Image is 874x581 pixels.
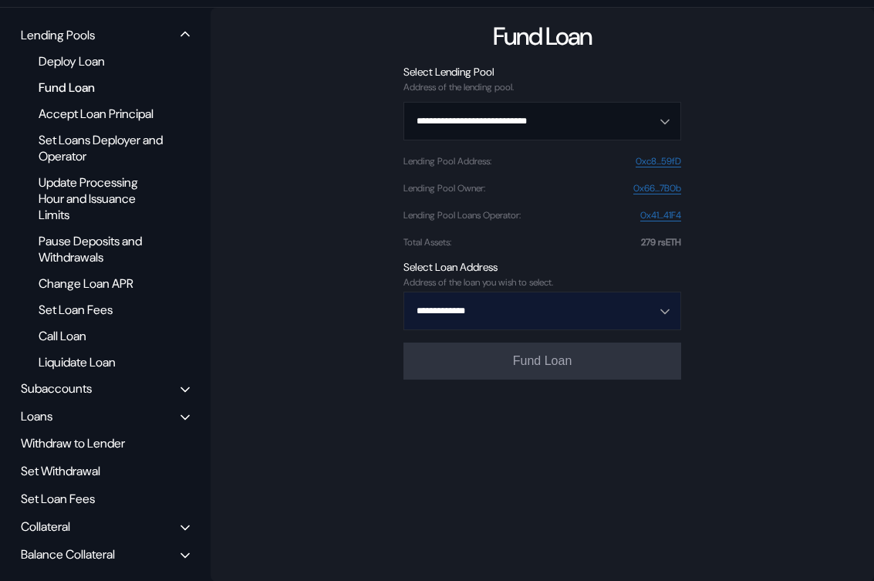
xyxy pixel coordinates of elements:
a: 0x41...41F4 [640,210,681,221]
div: Update Processing Hour and Issuance Limits [31,172,170,225]
div: Fund Loan [31,77,170,98]
div: Total Assets : [403,237,451,248]
div: Lending Pool Address : [403,156,491,167]
button: Fund Loan [403,343,681,380]
div: Address of the lending pool. [403,82,681,93]
div: Accept Loan Principal [31,103,170,124]
button: Open menu [403,292,681,330]
div: Deploy Loan [31,51,170,72]
div: Liquidate Loan [31,352,170,373]
div: Set Loan Fees [31,299,170,320]
div: Set Withdrawal [15,459,195,483]
div: Lending Pool Owner : [403,183,485,194]
div: Balance Collateral [21,546,115,562]
a: 0xc8...59fD [636,156,681,167]
div: 279 rsETH [641,237,681,248]
div: Select Loan Address [403,260,681,274]
div: Subaccounts [21,380,92,397]
div: Pause Deposits and Withdrawals [31,231,170,268]
div: Fund Loan [493,20,592,52]
div: Change Loan APR [31,273,170,294]
div: Call Loan [31,326,170,346]
a: 0x66...7B0b [633,183,681,194]
div: Lending Pool Loans Operator : [403,210,521,221]
div: Withdraw to Lender [15,431,195,455]
div: Loans [21,408,52,424]
div: Set Loans Deployer and Operator [31,130,170,167]
button: Open menu [403,102,681,140]
div: Collateral [21,519,70,535]
div: Address of the loan you wish to select. [403,277,681,288]
div: Lending Pools [21,27,95,43]
div: Set Loan Fees [15,487,195,511]
div: Select Lending Pool [403,65,681,79]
